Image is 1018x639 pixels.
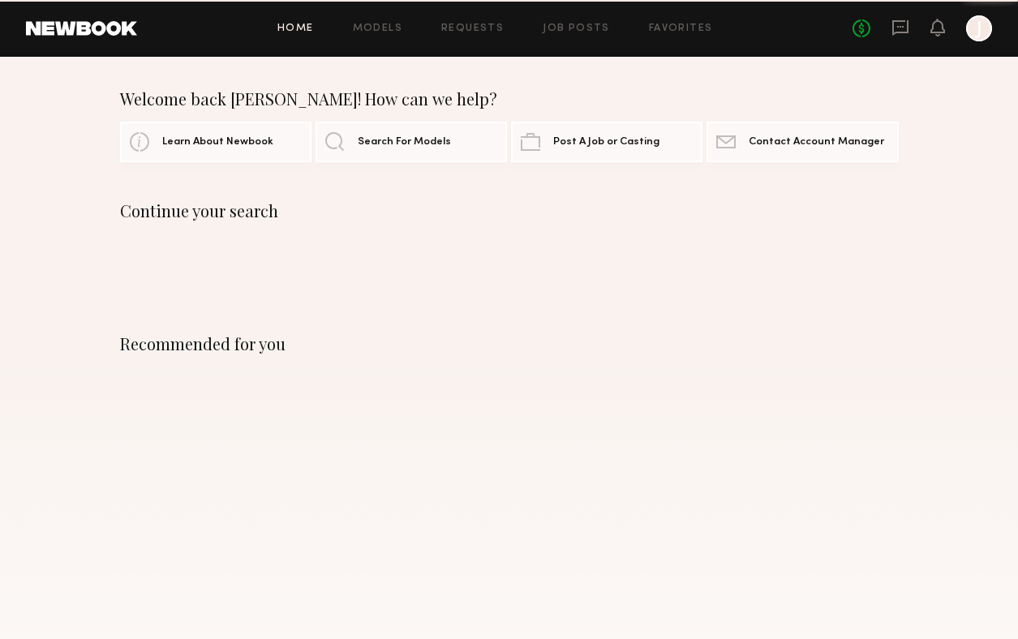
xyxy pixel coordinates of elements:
a: Requests [441,24,504,34]
div: Continue your search [120,201,899,221]
a: Learn About Newbook [120,122,311,162]
a: Job Posts [543,24,610,34]
div: Welcome back [PERSON_NAME]! How can we help? [120,89,899,109]
span: Search For Models [358,137,451,148]
a: Models [353,24,402,34]
a: J [966,15,992,41]
a: Home [277,24,314,34]
a: Post A Job or Casting [511,122,702,162]
span: Contact Account Manager [749,137,884,148]
a: Search For Models [316,122,507,162]
span: Learn About Newbook [162,137,273,148]
span: Post A Job or Casting [553,137,659,148]
a: Contact Account Manager [707,122,898,162]
a: Favorites [649,24,713,34]
div: Recommended for you [120,334,899,354]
